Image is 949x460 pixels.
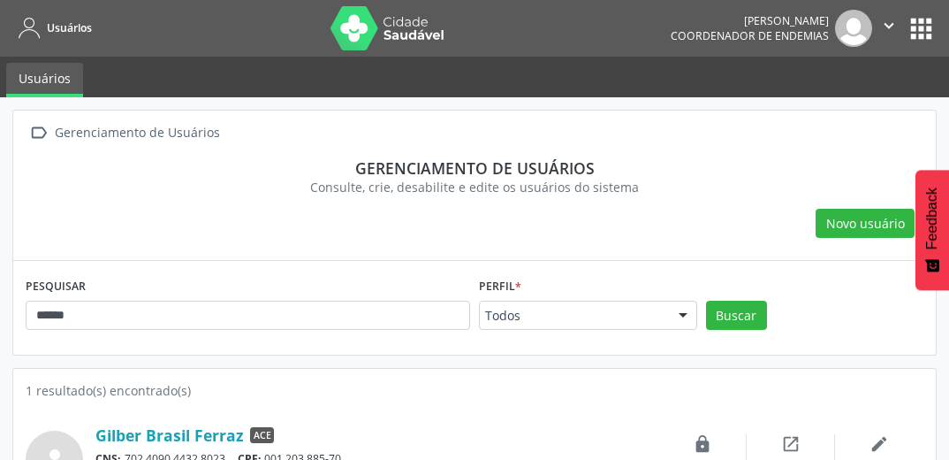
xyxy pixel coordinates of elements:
[835,10,872,47] img: img
[485,307,661,325] span: Todos
[26,381,923,400] div: 1 resultado(s) encontrado(s)
[38,178,911,196] div: Consulte, crie, desabilite e edite os usuários do sistema
[671,13,829,28] div: [PERSON_NAME]
[250,427,274,443] span: ACE
[706,301,767,331] button: Buscar
[872,10,906,47] button: 
[879,16,899,35] i: 
[924,188,940,249] span: Feedback
[479,273,521,301] label: Perfil
[781,434,801,454] i: open_in_new
[915,170,949,290] button: Feedback - Mostrar pesquisa
[26,273,86,301] label: PESQUISAR
[95,425,244,445] a: Gilber Brasil Ferraz
[47,20,92,35] span: Usuários
[869,434,889,454] i: edit
[816,209,915,239] button: Novo usuário
[38,158,911,178] div: Gerenciamento de usuários
[906,13,937,44] button: apps
[26,120,223,146] a:  Gerenciamento de Usuários
[671,28,829,43] span: Coordenador de Endemias
[26,120,51,146] i: 
[6,63,83,97] a: Usuários
[826,214,905,233] span: Novo usuário
[12,13,92,42] a: Usuários
[51,120,223,146] div: Gerenciamento de Usuários
[693,434,712,454] i: lock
